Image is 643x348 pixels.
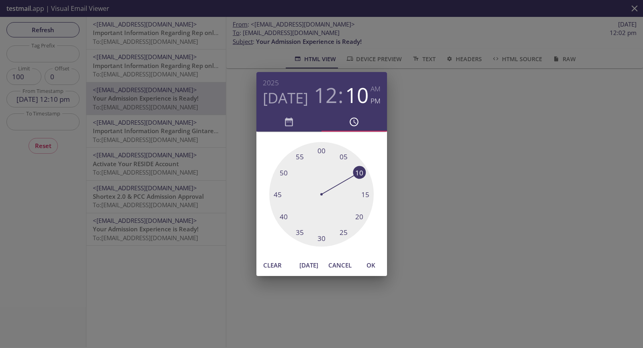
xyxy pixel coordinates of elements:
button: Clear [260,257,285,273]
button: OK [358,257,384,273]
span: Cancel [328,260,352,270]
button: [DATE] [296,257,322,273]
button: AM [371,83,381,95]
span: Clear [263,260,282,270]
button: 12 [314,83,337,107]
button: PM [371,95,381,107]
span: OK [361,260,381,270]
span: [DATE] [299,260,319,270]
button: 2025 [263,77,279,89]
button: Cancel [325,257,355,273]
h3: : [338,83,344,107]
button: [DATE] [263,89,308,107]
button: 10 [345,83,369,107]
